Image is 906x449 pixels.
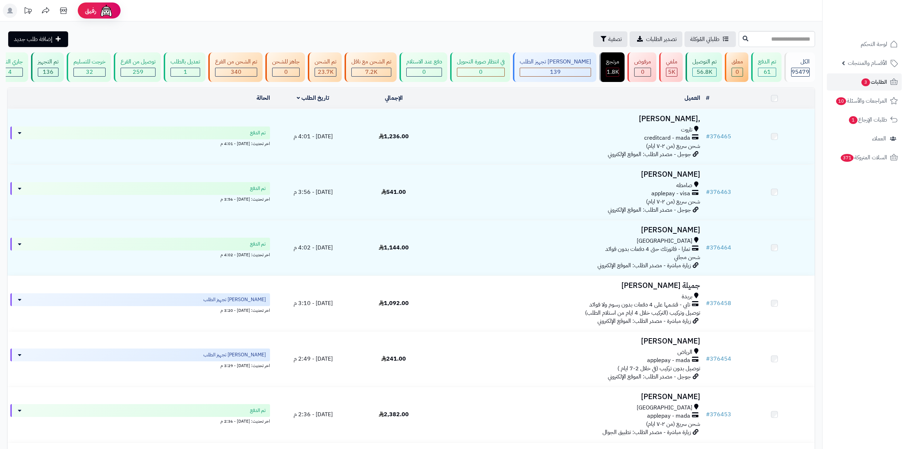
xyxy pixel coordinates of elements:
[630,31,682,47] a: تصدير الطلبات
[608,372,691,381] span: جوجل - مصدر الطلب: الموقع الإلكتروني
[593,31,627,47] button: تصفية
[792,68,809,76] span: 95479
[215,68,257,76] div: 340
[637,237,692,245] span: [GEOGRAPHIC_DATA]
[398,52,449,82] a: دفع عند الاستلام 0
[783,52,816,82] a: الكل95479
[73,58,106,66] div: خرجت للتسليم
[10,361,270,369] div: اخر تحديث: [DATE] - 3:29 م
[203,351,266,358] span: [PERSON_NAME] تجهيز الطلب
[676,181,692,190] span: صامطه
[827,92,902,109] a: المراجعات والأسئلة10
[231,68,241,76] span: 340
[250,129,266,136] span: تم الدفع
[437,115,700,123] h3: ,[PERSON_NAME]
[677,348,692,356] span: الرياض
[706,188,710,196] span: #
[318,68,334,76] span: 23.7K
[646,35,677,43] span: تصدير الطلبات
[184,68,187,76] span: 1
[706,188,731,196] a: #376463
[381,188,406,196] span: 541.00
[690,35,719,43] span: طلباتي المُوكلة
[162,52,207,82] a: تعديل بالطلب 1
[406,58,442,66] div: دفع عند الاستلام
[840,154,854,162] span: 371
[65,52,112,82] a: خرجت للتسليم 32
[706,243,731,252] a: #376464
[457,68,504,76] div: 0
[706,299,710,308] span: #
[379,299,409,308] span: 1,092.00
[10,306,270,314] div: اخر تحديث: [DATE] - 3:20 م
[732,68,743,76] div: 0
[437,337,700,345] h3: [PERSON_NAME]
[634,58,651,66] div: مرفوض
[381,355,406,363] span: 241.00
[8,68,12,76] span: 4
[602,428,691,437] span: زيارة مباشرة - مصدر الطلب: تطبيق الجوال
[706,132,731,141] a: #376465
[684,52,723,82] a: تم التوصيل 56.8K
[608,206,691,214] span: جوجل - مصدر الطلب: الموقع الإلكتروني
[736,68,739,76] span: 0
[379,132,409,141] span: 1,236.00
[14,35,52,43] span: إضافة طلب جديد
[872,134,886,144] span: العملاء
[10,251,270,258] div: اخر تحديث: [DATE] - 4:02 م
[861,77,887,87] span: الطلبات
[827,36,902,53] a: لوحة التحكم
[658,52,684,82] a: ملغي 5K
[589,301,690,309] span: تابي - قسّمها على 4 دفعات بدون رسوم ولا فوائد
[511,52,598,82] a: [PERSON_NAME] تجهيز الطلب 139
[272,58,300,66] div: جاهز للشحن
[343,52,398,82] a: تم الشحن مع ناقل 7.2K
[315,58,336,66] div: تم الشحن
[379,410,409,419] span: 2,382.00
[651,190,690,198] span: applepay - visa
[306,52,343,82] a: تم الشحن 23.7K
[706,355,731,363] a: #376454
[666,68,677,76] div: 4985
[294,355,333,363] span: [DATE] - 2:49 م
[171,68,200,76] div: 1
[250,241,266,248] span: تم الدفع
[250,185,266,192] span: تم الدفع
[256,94,270,102] a: الحالة
[203,296,266,303] span: [PERSON_NAME] تجهيز الطلب
[437,282,700,290] h3: جميلة [PERSON_NAME]
[608,35,622,43] span: تصفية
[121,68,155,76] div: 259
[861,78,870,87] span: 3
[264,52,306,82] a: جاهز للشحن 0
[840,153,887,162] span: السلات المتروكة
[112,52,162,82] a: توصيل من الفرع 259
[706,132,710,141] span: #
[10,195,270,202] div: اخر تحديث: [DATE] - 3:56 م
[10,139,270,147] div: اخر تحديث: [DATE] - 4:01 م
[791,58,810,66] div: الكل
[520,58,591,66] div: [PERSON_NAME] تجهيز الطلب
[607,68,619,76] span: 1.8K
[284,68,288,76] span: 0
[684,31,736,47] a: طلباتي المُوكلة
[848,58,887,68] span: الأقسام والمنتجات
[647,356,690,365] span: applepay - mada
[457,58,505,66] div: في انتظار صورة التحويل
[732,58,743,66] div: معلق
[857,5,899,20] img: logo-2.png
[827,111,902,128] a: طلبات الإرجاع1
[646,420,700,428] span: شحن سريع (من ٢-٧ ايام)
[861,39,887,49] span: لوحة التحكم
[835,96,887,106] span: المراجعات والأسئلة
[385,94,403,102] a: الإجمالي
[644,134,690,142] span: creditcard - mada
[294,188,333,196] span: [DATE] - 3:56 م
[681,126,692,134] span: تاروت
[706,355,710,363] span: #
[449,52,511,82] a: في انتظار صورة التحويل 0
[641,68,645,76] span: 0
[647,412,690,420] span: applepay - mada
[684,94,700,102] a: العميل
[849,116,858,124] span: 1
